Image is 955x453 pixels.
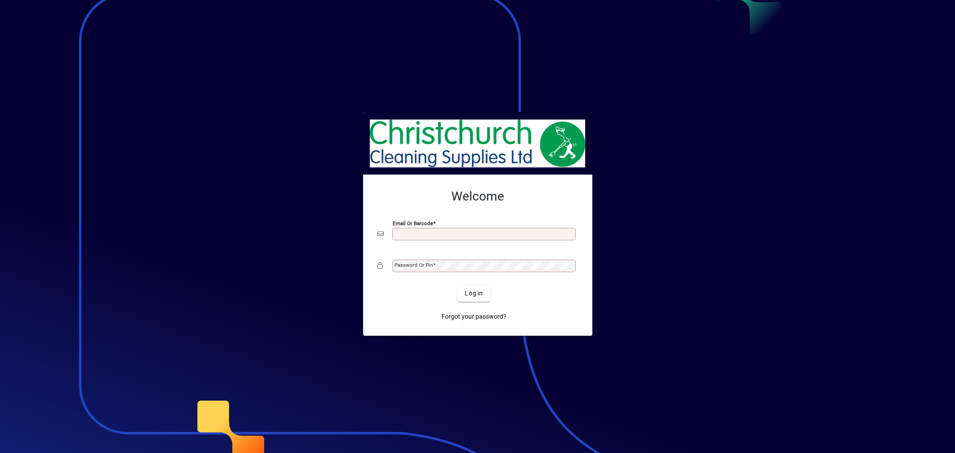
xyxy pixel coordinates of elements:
span: Login [465,289,483,298]
mat-label: Password or Pin [394,262,433,268]
mat-label: Email or Barcode [393,220,433,226]
a: Forgot your password? [438,309,510,325]
h2: Welcome [377,189,578,204]
span: Forgot your password? [441,312,506,321]
button: Login [458,286,490,302]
